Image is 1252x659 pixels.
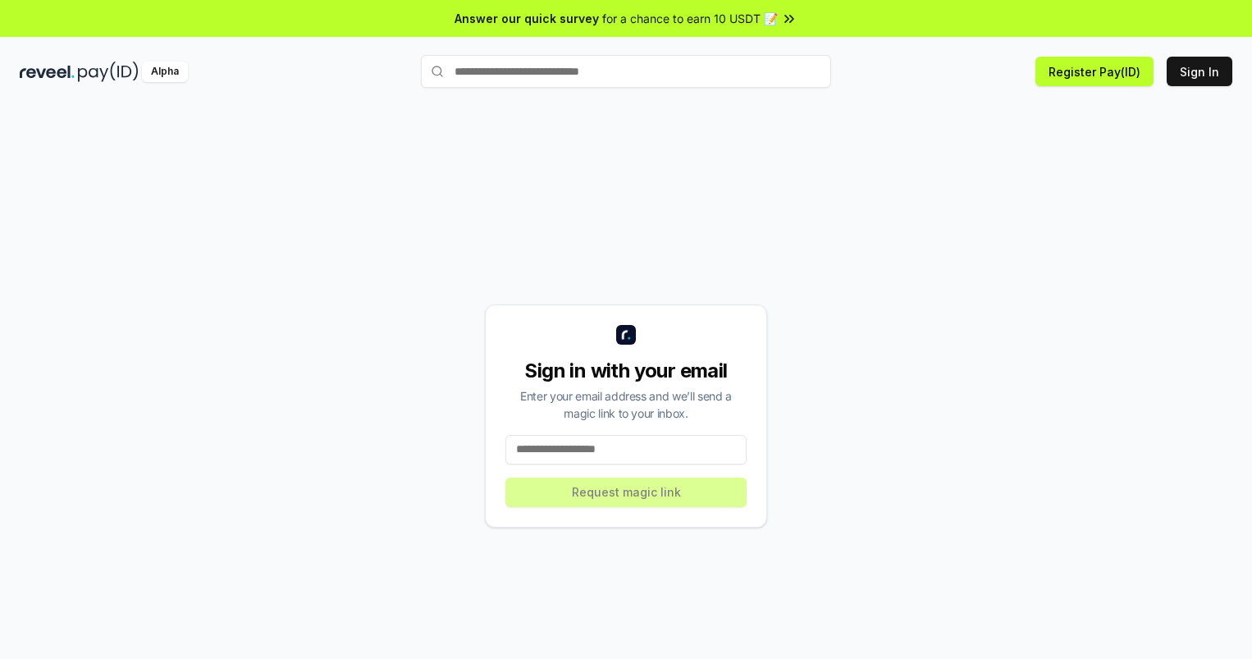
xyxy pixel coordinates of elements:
img: pay_id [78,62,139,82]
button: Register Pay(ID) [1035,57,1154,86]
img: logo_small [616,325,636,345]
div: Alpha [142,62,188,82]
img: reveel_dark [20,62,75,82]
button: Sign In [1167,57,1232,86]
div: Enter your email address and we’ll send a magic link to your inbox. [505,387,747,422]
div: Sign in with your email [505,358,747,384]
span: for a chance to earn 10 USDT 📝 [602,10,778,27]
span: Answer our quick survey [455,10,599,27]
